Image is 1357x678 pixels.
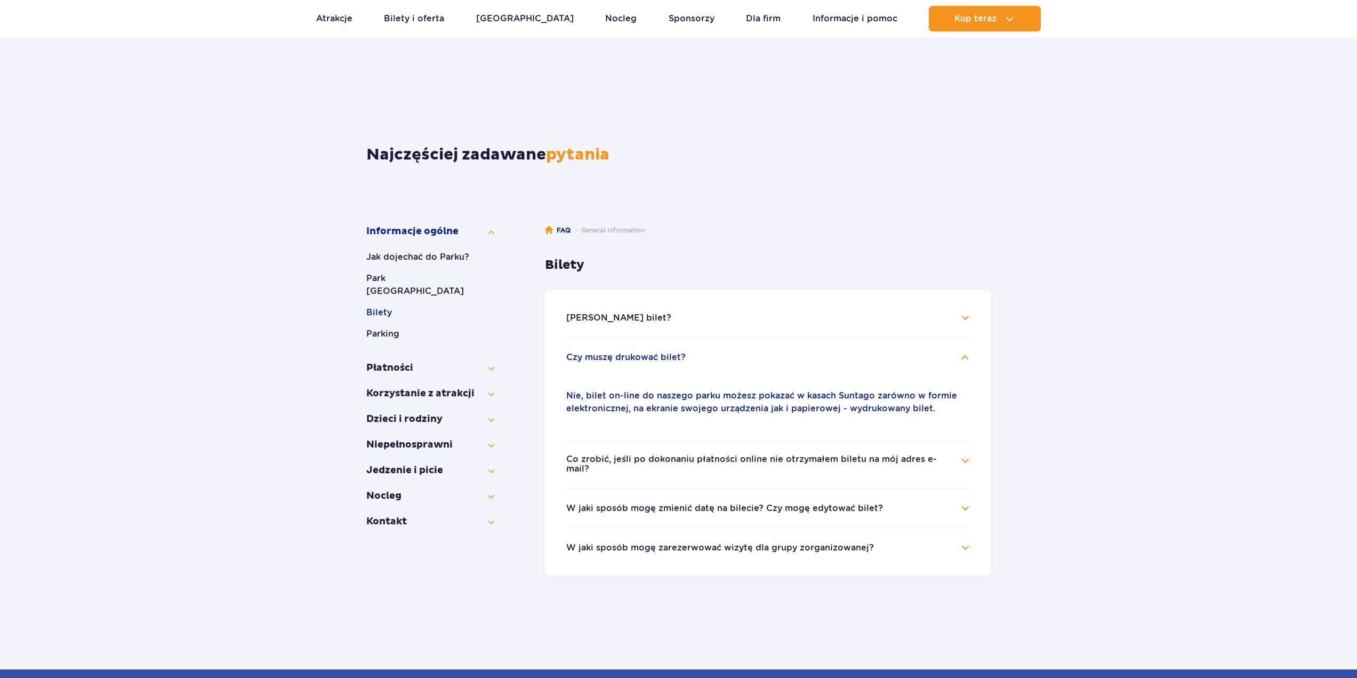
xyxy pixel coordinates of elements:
li: General Information [571,225,645,236]
button: Park [GEOGRAPHIC_DATA] [366,272,494,298]
button: [PERSON_NAME] bilet? [566,313,671,323]
button: Korzystanie z atrakcji [366,387,494,400]
button: Dzieci i rodziny [366,413,494,426]
a: Dla firm [746,6,781,31]
button: Kontakt [366,515,494,528]
button: Niepełno­sprawni [366,438,494,451]
span: Kup teraz [954,14,997,23]
button: W jaki sposób mogę zmienić datę na bilecie? Czy mogę edytować bilet? [566,504,883,513]
button: Jak dojechać do Parku? [366,251,494,264]
button: W jaki sposób mogę zarezerwować wizytę dla grupy zorganizowanej? [566,543,874,553]
a: FAQ [545,225,571,236]
a: [GEOGRAPHIC_DATA] [476,6,574,31]
a: Atrakcje [316,6,352,31]
h3: Bilety [545,257,991,273]
button: Czy muszę drukować bilet? [566,353,686,362]
button: Jedzenie i picie [366,464,494,477]
button: Kup teraz [929,6,1041,31]
a: Nocleg [605,6,637,31]
button: Płatności [366,362,494,374]
p: Nie, bilet on-line do naszego parku możesz pokazać w kasach Suntago zarówno w formie elektroniczn... [566,389,969,415]
button: Bilety [366,306,494,319]
a: Informacje i pomoc [813,6,897,31]
button: Co zrobić, jeśli po dokonaniu płatności online nie otrzymałem biletu na mój adres e-mail? [566,454,953,474]
span: pytania [546,145,609,164]
button: Nocleg [366,490,494,502]
button: Parking [366,328,494,340]
a: Bilety i oferta [384,6,444,31]
a: Sponsorzy [669,6,714,31]
button: Informacje ogólne [366,225,494,238]
h1: Najczęściej zadawane [366,145,991,164]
